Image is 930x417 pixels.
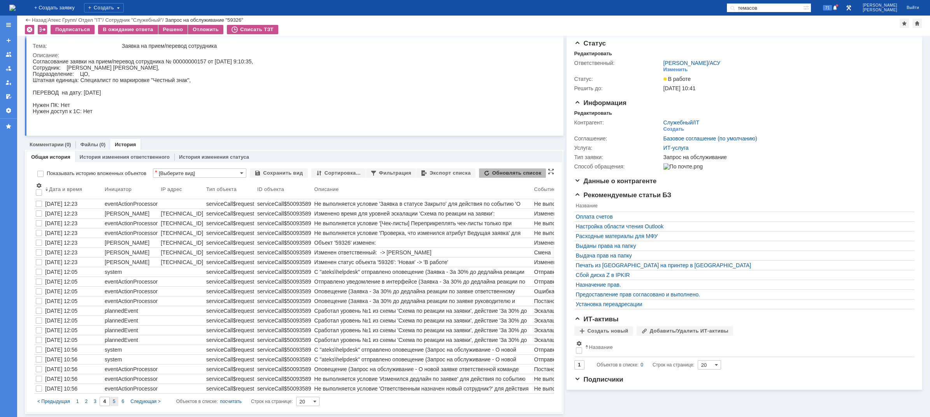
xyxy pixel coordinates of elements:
[45,269,77,275] div: [DATE] 12:05
[534,259,574,265] div: Изменение статуса объекта с ЖЦ
[695,119,699,126] a: IT
[314,337,531,343] div: Сработал уровень №1 из схемы 'Схема по реакции на заявки', действие 'За 30% до дедлайна реакции п...
[574,51,612,57] div: Редактировать
[257,269,311,275] div: serviceCall$50093589
[534,269,574,275] div: Отправка оповещения
[574,201,911,212] th: Название
[257,210,311,217] div: serviceCall$50093589
[78,17,102,23] a: Отдел "IT"
[534,317,574,324] div: Эскалация
[45,376,77,382] div: [DATE] 10:56
[640,360,643,370] div: 0
[130,399,160,404] span: Следующая >
[314,249,531,256] div: Изменен ответственный: -> [PERSON_NAME]
[534,366,574,372] div: Постановка оповещения в очередь
[45,220,77,226] div: [DATE] 12:23
[900,19,909,28] div: Добавить в избранное
[863,3,897,8] span: [PERSON_NAME]
[576,223,909,230] a: Настройка области чтения Outlook
[534,186,556,192] div: Событие
[534,385,574,392] div: Не выполнено условие для действия по событию
[105,347,158,353] div: system
[663,60,708,66] a: [PERSON_NAME]
[206,210,254,217] div: serviceCall$request
[105,298,158,304] div: eventActionProcessor
[576,340,582,347] span: Настройки
[159,181,205,199] th: IP адрес
[206,279,254,285] div: serviceCall$request
[45,385,77,392] div: [DATE] 10:56
[31,154,70,160] a: Общая история
[534,220,574,226] div: Не выполнено условие для действия по событию
[99,142,105,147] div: (0)
[206,356,254,363] div: serviceCall$request
[45,356,77,363] div: [DATE] 10:56
[206,317,254,324] div: serviceCall$request
[45,201,77,207] div: [DATE] 12:23
[206,376,254,382] div: serviceCall$request
[576,214,909,220] a: Оплата счетов
[45,259,77,265] div: [DATE] 12:23
[206,327,254,333] div: serviceCall$request
[45,279,77,285] div: [DATE] 12:05
[534,327,574,333] div: Эскалация
[206,366,254,372] div: serviceCall$request
[161,240,203,246] div: [TECHNICAL_ID]
[161,230,203,236] div: [TECHNICAL_ID]
[105,288,158,294] div: eventActionProcessor
[574,145,662,151] div: Услуга:
[663,145,689,151] a: ИТ-услуга
[534,201,574,207] div: Не выполнено условие для действия по событию
[105,259,158,265] div: [PERSON_NAME]
[206,385,254,392] div: serviceCall$request
[105,269,158,275] div: system
[256,181,313,199] th: ID объекта
[206,230,254,236] div: serviceCall$request
[155,170,157,175] div: Настройки списка отличаются от сохраненных в виде
[33,43,120,49] div: Тема:
[105,240,158,246] div: [PERSON_NAME]
[76,399,79,404] span: 1
[314,327,531,333] div: Сработал уровень №1 из схемы 'Схема по реакции на заявки', действие 'За 30% до дедлайна реакции п...
[85,399,88,404] span: 2
[45,288,77,294] div: [DATE] 12:05
[576,301,909,307] a: Установка переадресации
[576,291,909,298] div: Предоставление прав согласовано и выполнено.
[574,376,623,383] span: Подписчики
[574,191,672,199] span: Рекомендуемые статьи БЗ
[576,272,909,278] a: Сбой диска Z в IPKIR
[78,17,105,23] div: /
[206,288,254,294] div: serviceCall$request
[534,347,574,353] div: Отправка оповещения
[105,17,165,23] div: /
[45,347,77,353] div: [DATE] 10:56
[576,252,909,259] a: Выдача прав на папку
[37,399,70,404] span: < Предыдущая
[576,262,909,268] a: Печать из [GEOGRAPHIC_DATA] на принтер в [GEOGRAPHIC_DATA]
[257,356,311,363] div: serviceCall$50093589
[533,181,576,199] th: Событие
[534,298,574,304] div: Постановка оповещения в очередь
[574,110,612,116] div: Редактировать
[576,282,909,288] div: Назначение прав.
[47,171,146,176] label: Показывать историю вложенных объектов
[38,25,47,34] div: Работа с массовостью
[534,240,574,246] div: Изменение объекта
[576,233,909,239] div: Расходные материалы для МФУ
[161,249,203,256] div: [TECHNICAL_ID]
[574,135,662,142] div: Соглашение:
[597,360,695,370] i: Строк на странице:
[45,230,77,236] div: [DATE] 12:23
[314,269,531,275] div: С "ateks\helpdesk" отправлено оповещение (Заявка - За 30% до дедлайна реакции по заявке руководит...
[105,230,158,236] div: eventActionProcessor
[314,186,339,192] div: Описание
[2,90,15,103] a: Мои согласования
[2,48,15,61] a: Заявки на командах
[36,182,42,189] span: Настройки
[548,168,554,175] div: На всю страницу
[823,5,832,11] span: 71
[663,119,693,126] a: Служебный
[534,288,574,294] div: Ошибка оповещения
